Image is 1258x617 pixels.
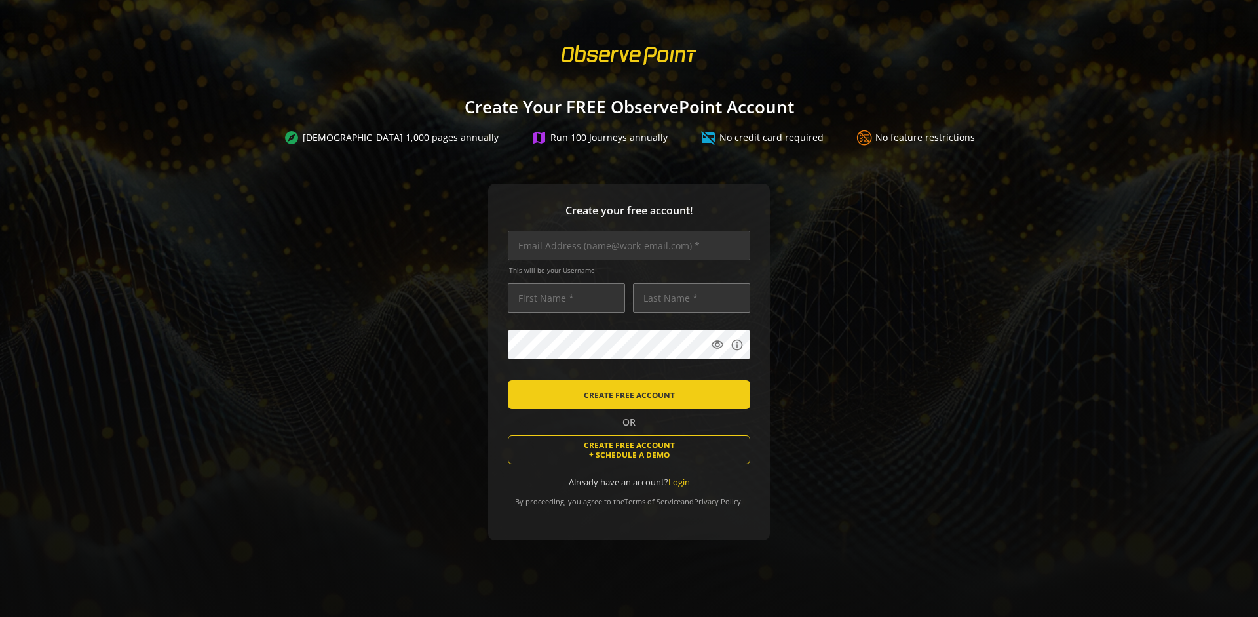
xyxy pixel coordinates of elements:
span: CREATE FREE ACCOUNT + SCHEDULE A DEMO [584,440,675,460]
button: CREATE FREE ACCOUNT [508,380,750,409]
div: [DEMOGRAPHIC_DATA] 1,000 pages annually [284,130,499,146]
span: This will be your Username [509,266,750,275]
div: No credit card required [700,130,824,146]
mat-icon: visibility [711,338,724,351]
input: First Name * [508,283,625,313]
div: Already have an account? [508,476,750,488]
mat-icon: info [731,338,744,351]
span: CREATE FREE ACCOUNT [584,383,675,407]
mat-icon: explore [284,130,299,146]
a: Terms of Service [624,496,681,506]
div: By proceeding, you agree to the and . [508,488,750,506]
div: Run 100 Journeys annually [531,130,668,146]
button: CREATE FREE ACCOUNT+ SCHEDULE A DEMO [508,435,750,464]
input: Last Name * [633,283,750,313]
a: Login [668,476,690,488]
input: Email Address (name@work-email.com) * [508,231,750,260]
mat-icon: map [531,130,547,146]
div: No feature restrictions [856,130,975,146]
span: OR [617,416,641,429]
a: Privacy Policy [694,496,741,506]
span: Create your free account! [508,203,750,218]
mat-icon: credit_card_off [700,130,716,146]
